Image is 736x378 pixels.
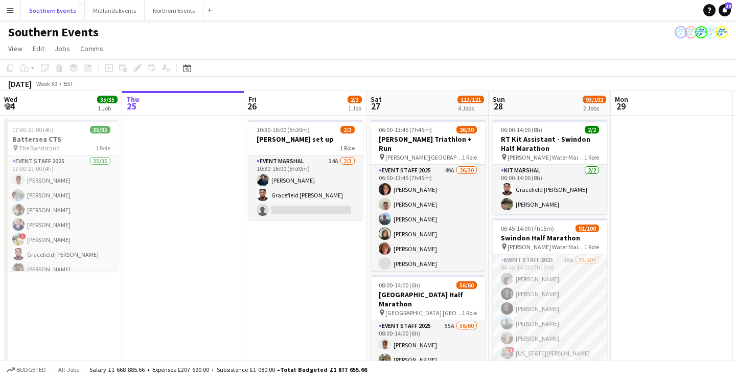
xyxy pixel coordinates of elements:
[371,290,485,308] h3: [GEOGRAPHIC_DATA] Half Marathon
[98,104,117,112] div: 1 Job
[348,96,362,103] span: 2/3
[8,79,32,89] div: [DATE]
[509,347,515,353] span: !
[340,126,355,134] span: 2/3
[63,80,74,87] div: BST
[371,135,485,153] h3: [PERSON_NAME] Triathlon + Run
[615,95,628,104] span: Mon
[501,126,542,134] span: 06:00-14:00 (8h)
[576,225,599,232] span: 91/100
[5,364,48,375] button: Budgeted
[584,243,599,251] span: 1 Role
[33,44,44,53] span: Edit
[51,42,74,55] a: Jobs
[457,96,484,103] span: 113/121
[80,44,103,53] span: Comms
[583,104,606,112] div: 2 Jobs
[29,42,49,55] a: Edit
[4,120,119,271] app-job-card: 17:00-21:00 (4h)35/35Battersea CTS The Bandstand1 RoleEvent Staff 202535/3517:00-21:00 (4h)[PERSO...
[34,80,59,87] span: Week 39
[97,96,118,103] span: 35/35
[21,1,85,20] button: Southern Events
[719,4,731,16] a: 39
[12,126,54,134] span: 17:00-21:00 (4h)
[584,153,599,161] span: 1 Role
[369,100,382,112] span: 27
[89,366,367,373] div: Salary £1 668 885.66 + Expenses £207 690.00 + Subsistence £1 080.00 =
[340,144,355,152] span: 1 Role
[247,100,257,112] span: 26
[613,100,628,112] span: 29
[248,135,363,144] h3: [PERSON_NAME] set up
[248,120,363,220] app-job-card: 10:30-16:00 (5h30m)2/3[PERSON_NAME] set up1 RoleEvent Marshal34A2/310:30-16:00 (5h30m)[PERSON_NAM...
[371,95,382,104] span: Sat
[20,233,26,239] span: !
[491,100,505,112] span: 28
[456,281,477,289] span: 56/60
[685,26,697,38] app-user-avatar: RunThrough Events
[3,100,17,112] span: 24
[4,42,27,55] a: View
[257,126,310,134] span: 10:30-16:00 (5h30m)
[585,126,599,134] span: 2/2
[493,165,607,214] app-card-role: Kit Marshal2/206:00-14:00 (8h)Gracefield [PERSON_NAME][PERSON_NAME]
[508,243,584,251] span: [PERSON_NAME] Water Main Car Park
[725,3,732,9] span: 39
[385,309,462,317] span: [GEOGRAPHIC_DATA] [GEOGRAPHIC_DATA]
[385,153,462,161] span: [PERSON_NAME][GEOGRAPHIC_DATA], [GEOGRAPHIC_DATA], [GEOGRAPHIC_DATA]
[493,218,607,370] app-job-card: 06:45-14:00 (7h15m)91/100Swindon Half Marathon [PERSON_NAME] Water Main Car Park1 RoleEvent Staff...
[126,95,139,104] span: Thu
[145,1,203,20] button: Northern Events
[695,26,707,38] app-user-avatar: RunThrough Events
[248,95,257,104] span: Fri
[76,42,107,55] a: Comms
[493,120,607,214] app-job-card: 06:00-14:00 (8h)2/2RT Kit Assistant - Swindon Half Marathon [PERSON_NAME] Water Main Car Park1 Ro...
[462,309,477,317] span: 1 Role
[8,25,99,40] h1: Southern Events
[493,233,607,242] h3: Swindon Half Marathon
[508,153,584,161] span: [PERSON_NAME] Water Main Car Park
[379,126,432,134] span: 06:00-13:45 (7h45m)
[16,366,46,373] span: Budgeted
[348,104,361,112] div: 1 Job
[675,26,687,38] app-user-avatar: RunThrough Events
[493,135,607,153] h3: RT Kit Assistant - Swindon Half Marathon
[85,1,145,20] button: Midlands Events
[96,144,110,152] span: 1 Role
[501,225,554,232] span: 06:45-14:00 (7h15m)
[248,155,363,220] app-card-role: Event Marshal34A2/310:30-16:00 (5h30m)[PERSON_NAME]Gracefield [PERSON_NAME]
[19,144,60,152] span: The Bandstand
[462,153,477,161] span: 1 Role
[583,96,606,103] span: 93/102
[458,104,484,112] div: 4 Jobs
[379,281,420,289] span: 08:00-14:00 (6h)
[4,135,119,144] h3: Battersea CTS
[8,44,22,53] span: View
[55,44,70,53] span: Jobs
[371,120,485,271] app-job-card: 06:00-13:45 (7h45m)26/30[PERSON_NAME] Triathlon + Run [PERSON_NAME][GEOGRAPHIC_DATA], [GEOGRAPHIC...
[456,126,477,134] span: 26/30
[493,95,505,104] span: Sun
[716,26,728,38] app-user-avatar: RunThrough Events
[56,366,81,373] span: All jobs
[705,26,718,38] app-user-avatar: RunThrough Events
[125,100,139,112] span: 25
[280,366,367,373] span: Total Budgeted £1 877 655.66
[4,95,17,104] span: Wed
[90,126,110,134] span: 35/35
